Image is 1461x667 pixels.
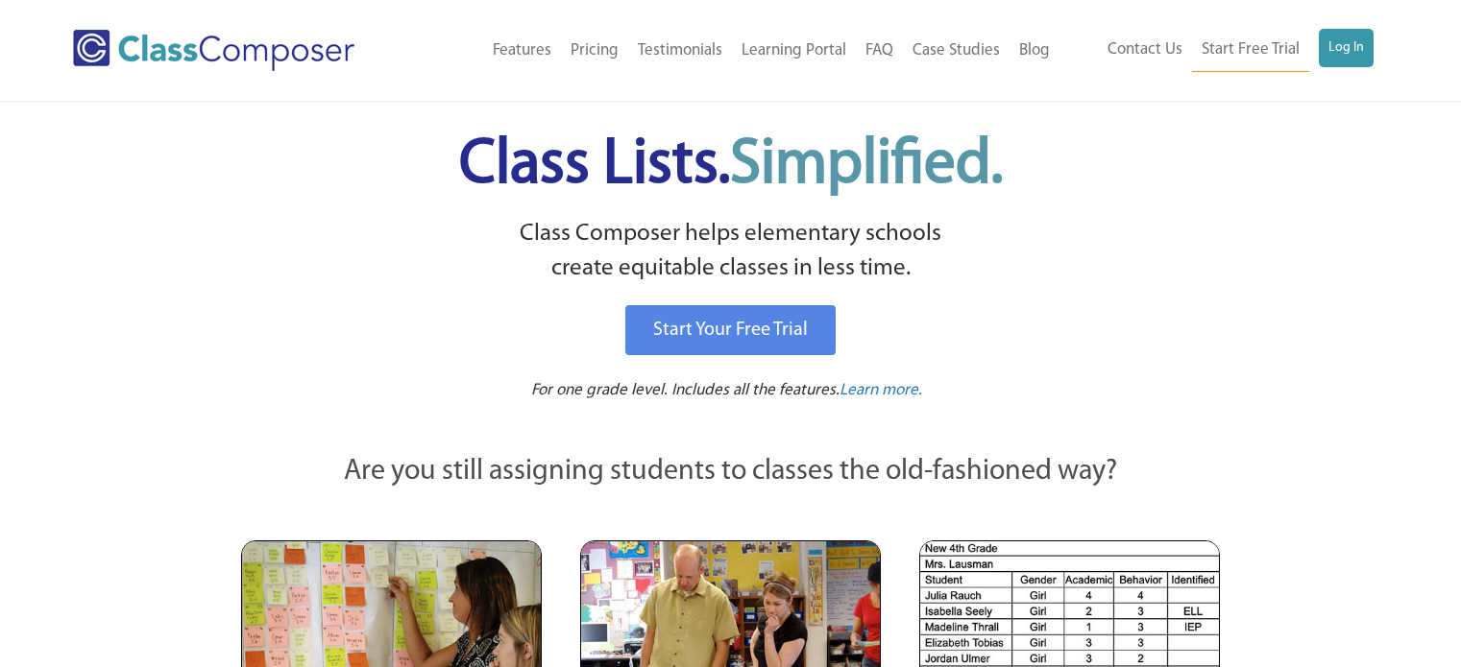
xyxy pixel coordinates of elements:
span: Learn more. [840,382,922,398]
a: Testimonials [628,30,732,72]
p: Are you still assigning students to classes the old-fashioned way? [241,451,1221,493]
a: Start Free Trial [1192,29,1309,72]
p: Class Composer helps elementary schools create equitable classes in less time. [238,217,1224,287]
a: Log In [1319,29,1374,67]
a: FAQ [856,30,903,72]
span: Simplified. [730,134,1003,197]
a: Learning Portal [732,30,856,72]
span: Start Your Free Trial [653,321,808,340]
span: For one grade level. Includes all the features. [531,382,840,398]
a: Blog [1010,30,1059,72]
nav: Header Menu [1059,29,1374,72]
a: Learn more. [840,379,922,403]
a: Case Studies [903,30,1010,72]
a: Contact Us [1098,29,1192,71]
a: Pricing [561,30,628,72]
img: Class Composer [73,30,354,71]
a: Start Your Free Trial [625,305,836,355]
a: Features [483,30,561,72]
span: Class Lists. [459,134,1003,197]
nav: Header Menu [416,30,1059,72]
